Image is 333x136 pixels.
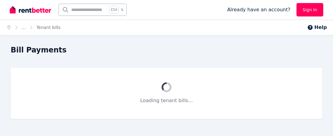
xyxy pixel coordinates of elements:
[25,97,308,104] p: Loading tenant bills...
[296,3,323,16] a: Sign In
[37,24,61,30] span: Tenant bills
[307,24,327,31] button: Help
[121,7,123,12] span: k
[109,6,119,14] span: Ctrl
[10,5,51,14] img: RentBetter
[11,45,67,55] h1: Bill Payments
[227,6,290,13] span: Already have an account?
[22,25,26,30] a: ...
